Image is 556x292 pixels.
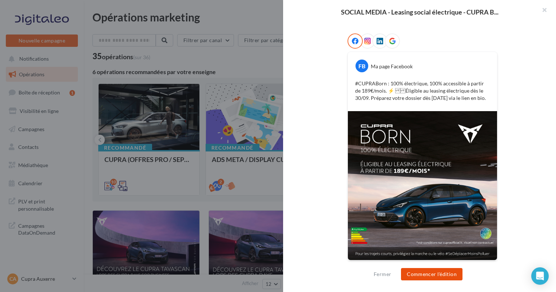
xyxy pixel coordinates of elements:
[355,80,490,102] p: #CUPRABorn : 100% électrique, 100% accessible à partir de 189€/mois. ⚡️ Éligible au leasing élect...
[347,260,497,270] div: La prévisualisation est non-contractuelle
[356,60,368,72] div: FB
[531,267,549,285] div: Open Intercom Messenger
[371,270,394,279] button: Fermer
[371,63,413,70] div: Ma page Facebook
[401,268,462,280] button: Commencer l'édition
[341,9,499,15] span: SOCIAL MEDIA - Leasing social électrique - CUPRA B...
